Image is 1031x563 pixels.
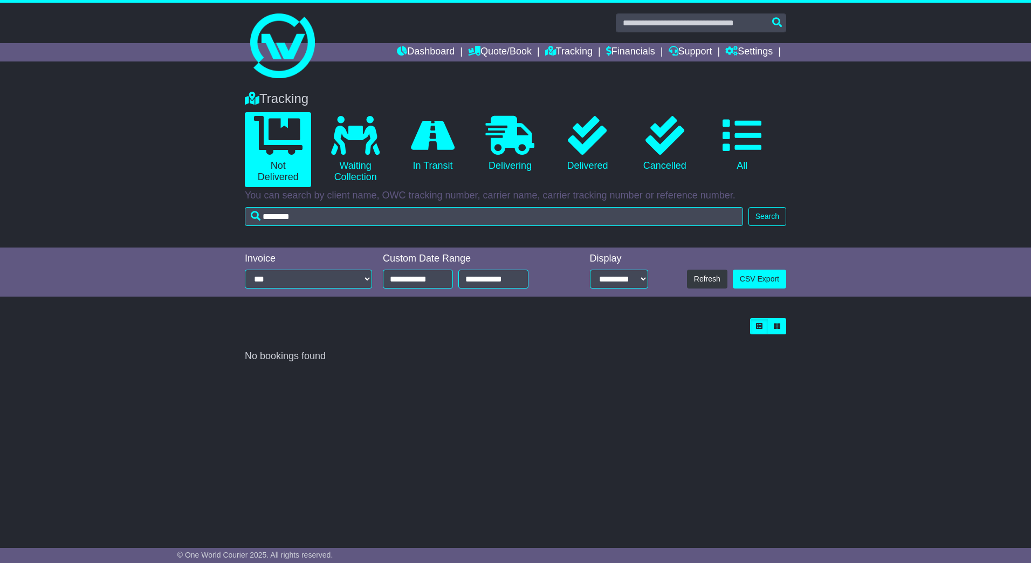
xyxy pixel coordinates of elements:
div: No bookings found [245,351,786,362]
a: Financials [606,43,655,61]
p: You can search by client name, OWC tracking number, carrier name, carrier tracking number or refe... [245,190,786,202]
a: In Transit [400,112,466,176]
a: Delivering [477,112,543,176]
a: Tracking [545,43,593,61]
div: Custom Date Range [383,253,556,265]
button: Refresh [687,270,727,289]
a: Settings [725,43,773,61]
a: All [709,112,775,176]
a: Quote/Book [468,43,532,61]
a: Waiting Collection [322,112,388,187]
span: © One World Courier 2025. All rights reserved. [177,551,333,559]
a: Not Delivered [245,112,311,187]
a: Cancelled [631,112,698,176]
div: Display [590,253,648,265]
div: Invoice [245,253,372,265]
a: Dashboard [397,43,455,61]
a: Delivered [554,112,621,176]
a: CSV Export [733,270,786,289]
a: Support [669,43,712,61]
div: Tracking [239,91,792,107]
button: Search [748,207,786,226]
